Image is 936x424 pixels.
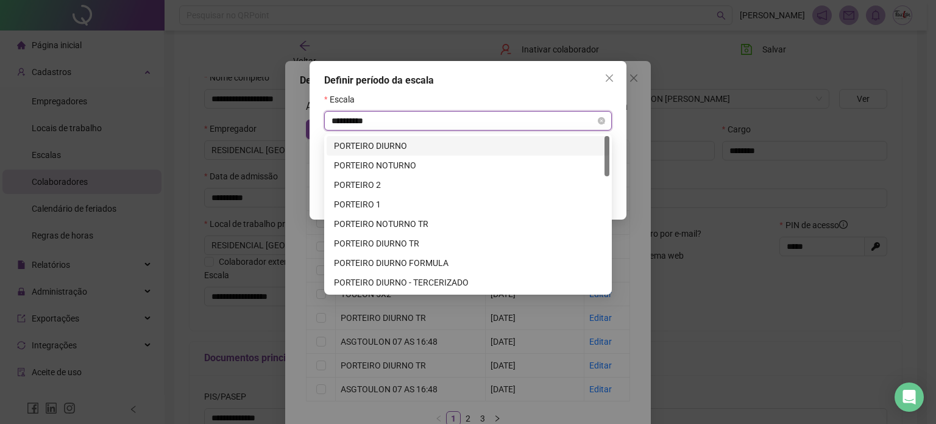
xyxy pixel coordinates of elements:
[334,159,602,172] div: PORTEIRO NOTURNO
[604,73,614,83] span: close
[327,156,609,175] div: PORTEIRO NOTURNO
[334,178,602,192] div: PORTEIRO 2
[327,136,609,156] div: PORTEIRO DIURNO
[598,117,605,124] span: close-circle
[334,198,602,211] div: PORTEIRO 1
[327,214,609,234] div: PORTEIRO NOTURNO TR
[334,217,602,231] div: PORTEIRO NOTURNO TR
[334,276,602,289] div: PORTEIRO DIURNO - TERCERIZADO
[327,195,609,214] div: PORTEIRO 1
[324,93,363,106] label: Escala
[334,139,602,153] div: PORTEIRO DIURNO
[327,234,609,253] div: PORTEIRO DIURNO TR
[327,175,609,195] div: PORTEIRO 2
[327,253,609,273] div: PORTEIRO DIURNO FORMULA
[324,73,612,88] div: Definir período da escala
[895,383,924,412] div: Open Intercom Messenger
[334,237,602,250] div: PORTEIRO DIURNO TR
[327,273,609,292] div: PORTEIRO DIURNO - TERCERIZADO
[600,68,619,88] button: Close
[334,256,602,270] div: PORTEIRO DIURNO FORMULA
